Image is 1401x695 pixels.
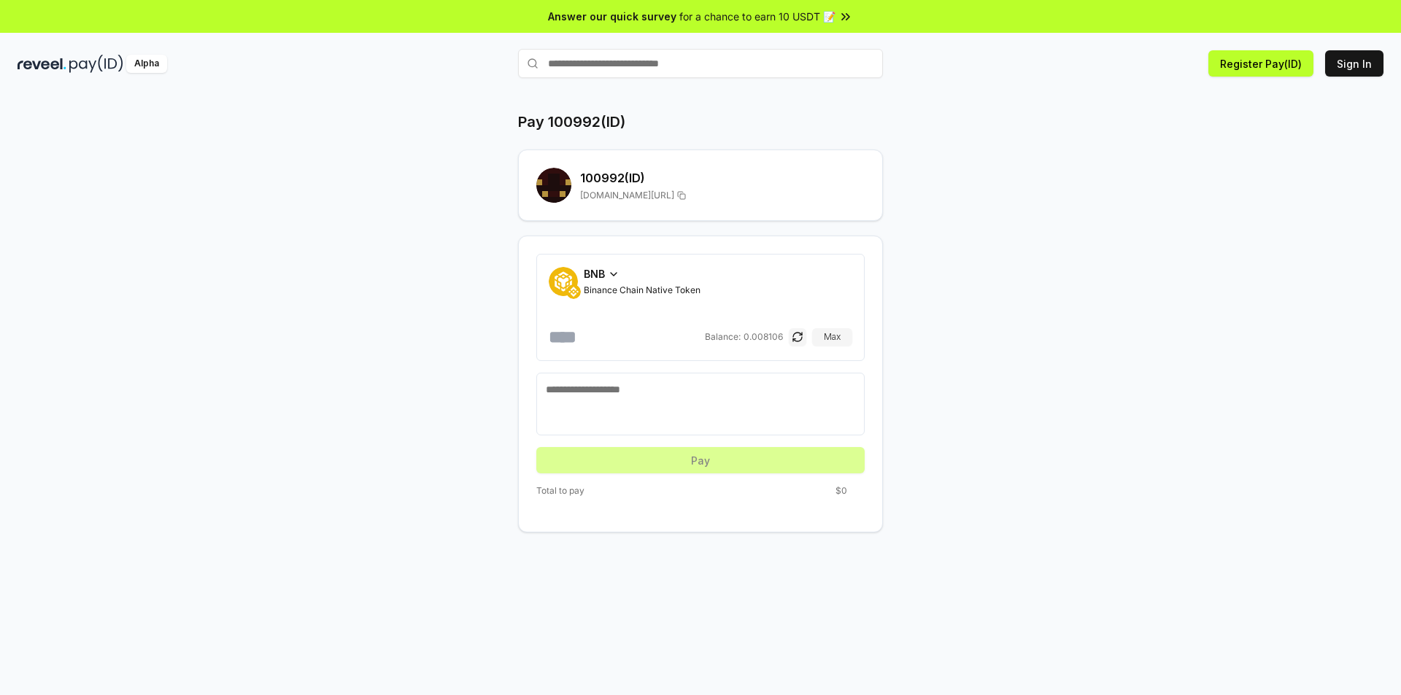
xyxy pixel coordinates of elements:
span: BNB [584,266,605,282]
span: for a chance to earn 10 USDT 📝 [679,9,835,24]
span: [DOMAIN_NAME][URL] [580,190,674,201]
span: 0.008106 [744,331,783,343]
button: Sign In [1325,50,1383,77]
button: Register Pay(ID) [1208,50,1313,77]
div: Alpha [126,55,167,73]
span: $0 [835,485,847,497]
img: Binance Chain Native Token [549,267,578,296]
h1: Pay 100992(ID) [518,112,625,132]
span: Total to pay [536,485,584,497]
button: Max [812,328,852,346]
img: reveel_dark [18,55,66,73]
span: Answer our quick survey [548,9,676,24]
span: Balance: [705,331,741,343]
img: BNB Smart Chain [566,284,581,299]
span: Binance Chain Native Token [584,284,700,296]
img: pay_id [69,55,123,73]
h2: 100992 (ID) [580,169,865,187]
